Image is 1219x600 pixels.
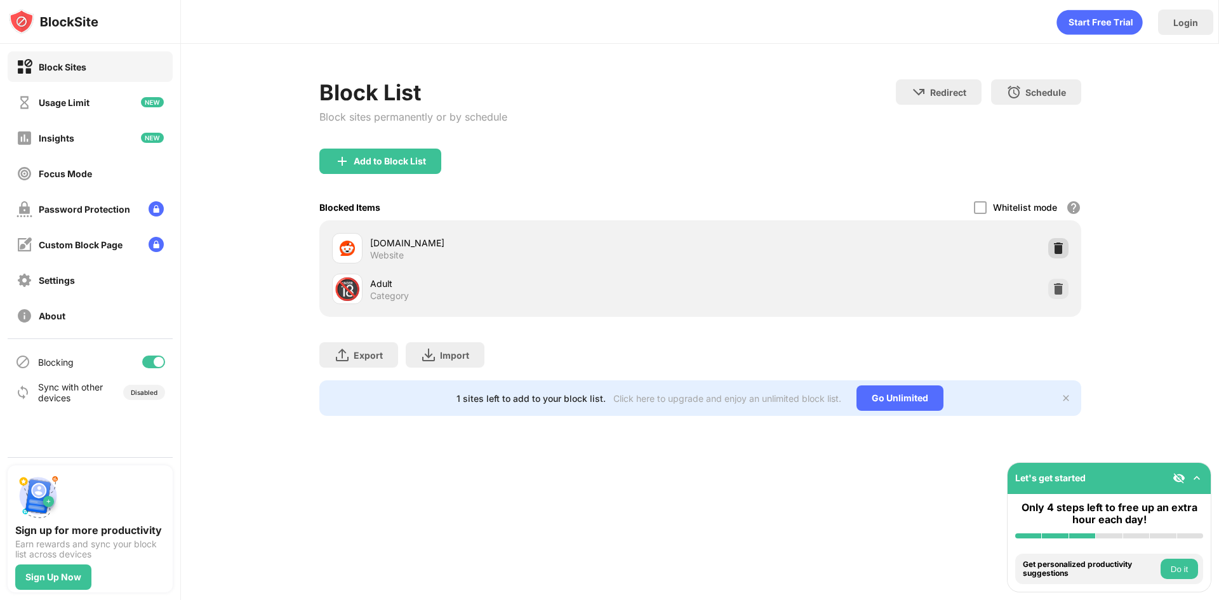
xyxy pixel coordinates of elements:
button: Do it [1161,559,1198,579]
div: Usage Limit [39,97,90,108]
div: Block sites permanently or by schedule [319,110,507,123]
div: Click here to upgrade and enjoy an unlimited block list. [613,393,841,404]
img: insights-off.svg [17,130,32,146]
div: Blocking [38,357,74,368]
img: logo-blocksite.svg [9,9,98,34]
img: lock-menu.svg [149,237,164,252]
div: animation [1056,10,1143,35]
div: Get personalized productivity suggestions [1023,560,1157,578]
div: Only 4 steps left to free up an extra hour each day! [1015,502,1203,526]
img: new-icon.svg [141,97,164,107]
img: block-on.svg [17,59,32,75]
div: Import [440,350,469,361]
div: 1 sites left to add to your block list. [456,393,606,404]
div: [DOMAIN_NAME] [370,236,700,250]
div: Blocked Items [319,202,380,213]
div: Focus Mode [39,168,92,179]
img: customize-block-page-off.svg [17,237,32,253]
img: about-off.svg [17,308,32,324]
img: new-icon.svg [141,133,164,143]
div: Insights [39,133,74,143]
img: blocking-icon.svg [15,354,30,370]
div: Redirect [930,87,966,98]
div: Settings [39,275,75,286]
div: Category [370,290,409,302]
div: Go Unlimited [856,385,943,411]
div: Schedule [1025,87,1066,98]
div: 🔞 [334,276,361,302]
div: Earn rewards and sync your block list across devices [15,539,165,559]
div: Add to Block List [354,156,426,166]
div: Password Protection [39,204,130,215]
div: Export [354,350,383,361]
img: settings-off.svg [17,272,32,288]
div: Sign Up Now [25,572,81,582]
div: Block List [319,79,507,105]
div: Whitelist mode [993,202,1057,213]
img: omni-setup-toggle.svg [1190,472,1203,484]
div: Let's get started [1015,472,1086,483]
img: password-protection-off.svg [17,201,32,217]
img: eye-not-visible.svg [1173,472,1185,484]
img: push-signup.svg [15,473,61,519]
img: time-usage-off.svg [17,95,32,110]
img: lock-menu.svg [149,201,164,217]
div: About [39,310,65,321]
div: Login [1173,17,1198,28]
div: Block Sites [39,62,86,72]
div: Disabled [131,389,157,396]
img: focus-off.svg [17,166,32,182]
div: Sign up for more productivity [15,524,165,537]
img: sync-icon.svg [15,385,30,400]
div: Website [370,250,404,261]
img: favicons [340,241,355,256]
div: Custom Block Page [39,239,123,250]
div: Adult [370,277,700,290]
div: Sync with other devices [38,382,103,403]
img: x-button.svg [1061,393,1071,403]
